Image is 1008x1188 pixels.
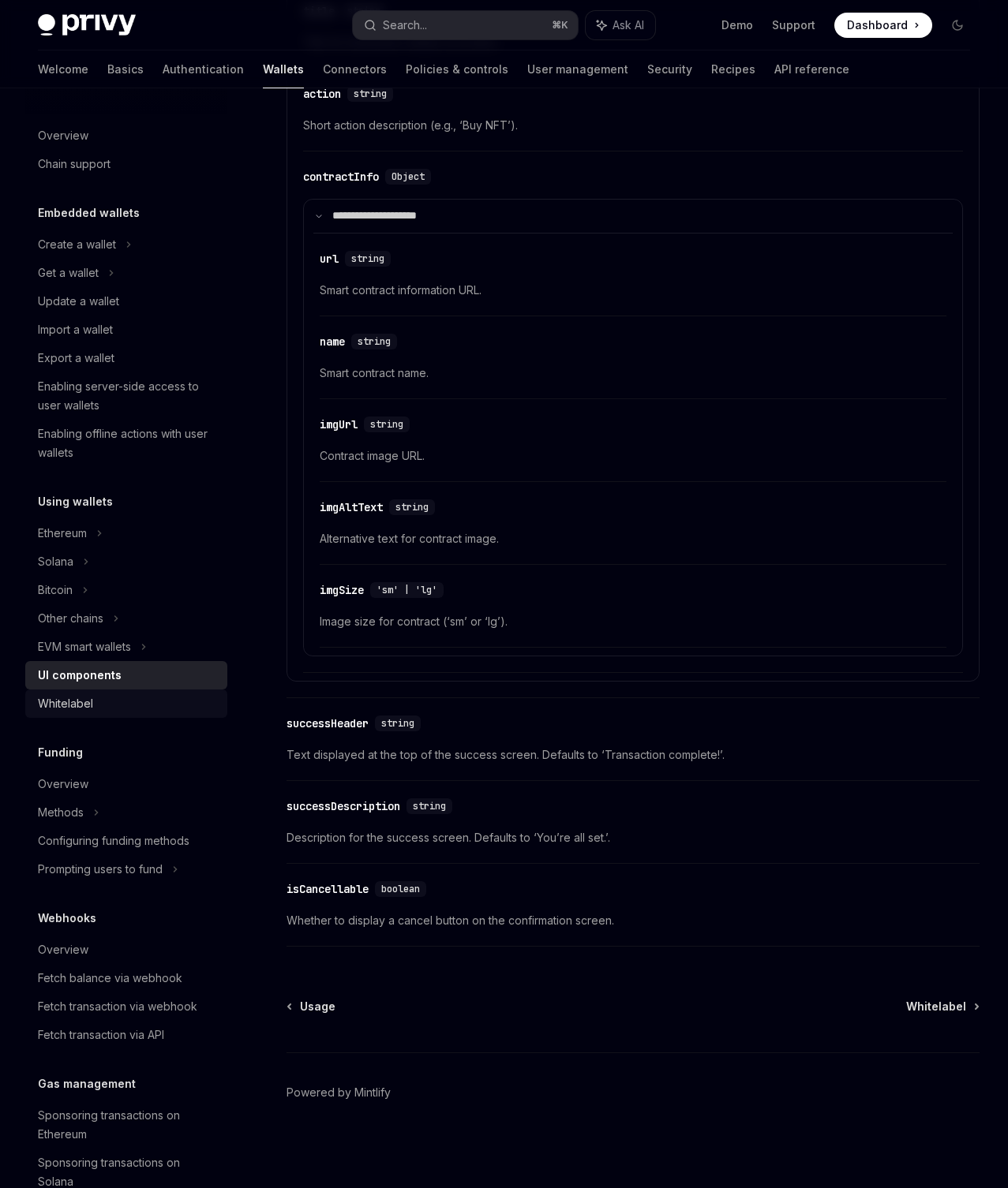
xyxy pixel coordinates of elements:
div: Overview [38,126,88,145]
div: EVM smart wallets [38,637,131,656]
a: Configuring funding methods [25,827,227,855]
span: boolean [381,883,420,895]
button: Toggle dark mode [945,13,970,38]
a: Whitelabel [906,999,978,1014]
a: Update a wallet [25,287,227,316]
button: Ask AI [586,11,655,39]
span: Contract image URL. [320,446,946,465]
div: Export a wallet [38,349,114,368]
div: Methods [38,803,84,822]
a: API reference [774,50,849,88]
a: Support [772,17,815,33]
div: name [320,334,345,349]
div: Enabling offline actions with user wallets [38,424,218,462]
div: action [303,86,341,102]
a: Overview [25,121,227,150]
h5: Using wallets [38,492,113,511]
div: Sponsoring transactions on Ethereum [38,1106,218,1144]
a: User management [527,50,628,88]
span: ⌘ K [552,19,568,32]
div: Fetch balance via webhook [38,969,182,988]
a: Overview [25,936,227,964]
a: Usage [288,999,335,1014]
h5: Embedded wallets [38,204,140,222]
img: dark logo [38,14,136,36]
a: Enabling server-side access to user wallets [25,372,227,420]
span: Whitelabel [906,999,966,1014]
a: Enabling offline actions with user wallets [25,420,227,467]
button: Search...⌘K [353,11,578,39]
span: string [358,335,391,348]
div: contractInfo [303,169,379,185]
a: Wallets [263,50,304,88]
a: Whitelabel [25,689,227,718]
span: string [381,717,414,730]
span: string [413,800,446,813]
a: Connectors [323,50,387,88]
div: Overview [38,775,88,794]
div: successDescription [287,798,400,814]
a: Powered by Mintlify [287,1085,391,1100]
div: Overview [38,940,88,959]
div: Enabling server-side access to user wallets [38,377,218,415]
div: imgSize [320,582,364,598]
h5: Gas management [38,1074,136,1093]
a: Fetch transaction via API [25,1021,227,1049]
div: imgAltText [320,499,383,515]
span: Short action description (e.g., ‘Buy NFT’). [303,116,963,135]
a: Import a wallet [25,316,227,344]
div: UI components [38,666,122,685]
a: Fetch transaction via webhook [25,992,227,1021]
a: Security [647,50,692,88]
div: Update a wallet [38,292,119,311]
div: Chain support [38,155,111,174]
div: url [320,251,339,267]
div: Configuring funding methods [38,831,189,850]
h5: Webhooks [38,909,96,928]
span: string [351,252,384,265]
span: Whether to display a cancel button on the confirmation screen. [287,911,980,930]
div: Whitelabel [38,694,93,713]
span: Ask AI [613,17,644,33]
div: Bitcoin [38,581,73,600]
h5: Funding [38,743,83,762]
div: isCancellable [287,881,369,897]
div: successHeader [287,715,369,731]
a: Demo [721,17,753,33]
a: Basics [107,50,144,88]
div: imgUrl [320,417,358,432]
span: Image size for contract (‘sm’ or ‘lg’). [320,612,946,631]
span: Object [392,170,425,183]
div: Prompting users to fund [38,860,163,879]
span: Text displayed at the top of the success screen. Defaults to ‘Transaction complete!’. [287,745,980,764]
span: 'sm' | 'lg' [377,584,437,596]
div: Import a wallet [38,320,113,339]
a: Policies & controls [406,50,508,88]
div: Other chains [38,609,103,628]
span: Alternative text for contract image. [320,529,946,548]
div: Search... [383,16,427,35]
a: Recipes [711,50,755,88]
span: Dashboard [847,17,908,33]
div: Create a wallet [38,235,116,254]
a: Chain support [25,150,227,178]
span: string [370,418,403,431]
span: string [395,501,429,514]
div: Ethereum [38,524,87,543]
span: Description for the success screen. Defaults to ‘You’re all set.’. [287,828,980,847]
a: Fetch balance via webhook [25,964,227,992]
div: Fetch transaction via webhook [38,997,197,1016]
a: Dashboard [834,13,932,38]
span: string [354,88,387,100]
div: Solana [38,552,73,571]
div: Get a wallet [38,263,99,282]
a: Overview [25,770,227,798]
a: Export a wallet [25,344,227,372]
a: UI components [25,661,227,689]
a: Sponsoring transactions on Ethereum [25,1101,227,1149]
a: Authentication [163,50,244,88]
div: Fetch transaction via API [38,1025,164,1044]
span: Smart contract name. [320,364,946,383]
span: Usage [300,999,335,1014]
span: Smart contract information URL. [320,281,946,300]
